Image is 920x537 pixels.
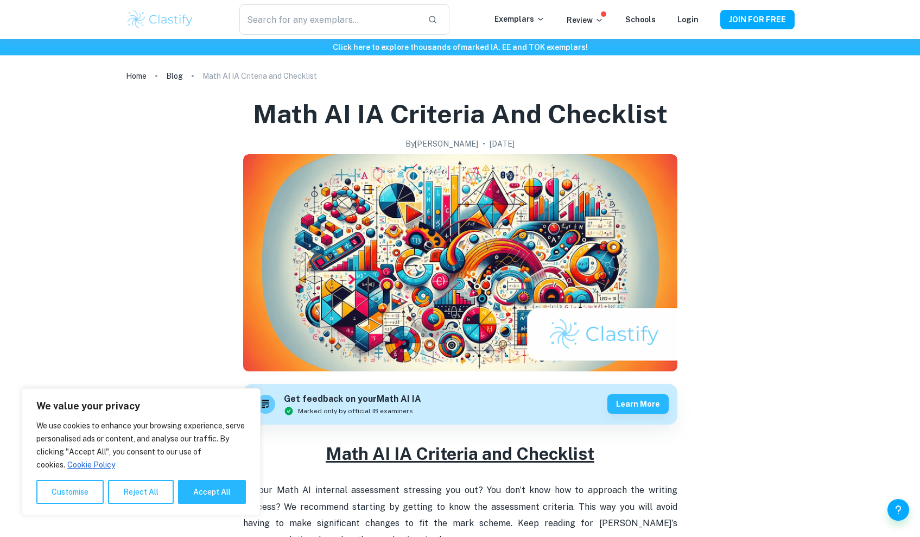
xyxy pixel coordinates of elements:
a: Blog [166,68,183,84]
input: Search for any exemplars... [239,4,418,35]
h6: Click here to explore thousands of marked IA, EE and TOK exemplars ! [2,41,918,53]
p: Exemplars [494,13,545,25]
p: We value your privacy [36,400,246,413]
h2: [DATE] [490,138,515,150]
img: Math AI IA Criteria and Checklist cover image [243,154,677,371]
button: JOIN FOR FREE [720,10,795,29]
a: Login [677,15,699,24]
p: Review [567,14,604,26]
button: Accept All [178,480,246,504]
a: Schools [625,15,656,24]
h6: Get feedback on your Math AI IA [284,393,421,406]
span: Marked only by official IB examiners [298,406,413,416]
div: We value your privacy [22,388,261,515]
h1: Math AI IA Criteria and Checklist [253,97,668,131]
button: Customise [36,480,104,504]
button: Help and Feedback [887,499,909,521]
p: • [483,138,485,150]
p: Math AI IA Criteria and Checklist [202,70,317,82]
a: Get feedback on yourMath AI IAMarked only by official IB examinersLearn more [243,384,677,425]
p: We use cookies to enhance your browsing experience, serve personalised ads or content, and analys... [36,419,246,471]
button: Learn more [607,394,669,414]
img: Clastify logo [126,9,195,30]
h2: By [PERSON_NAME] [405,138,478,150]
button: Reject All [108,480,174,504]
a: Cookie Policy [67,460,116,470]
u: Math AI IA Criteria and Checklist [326,444,594,464]
a: Home [126,68,147,84]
